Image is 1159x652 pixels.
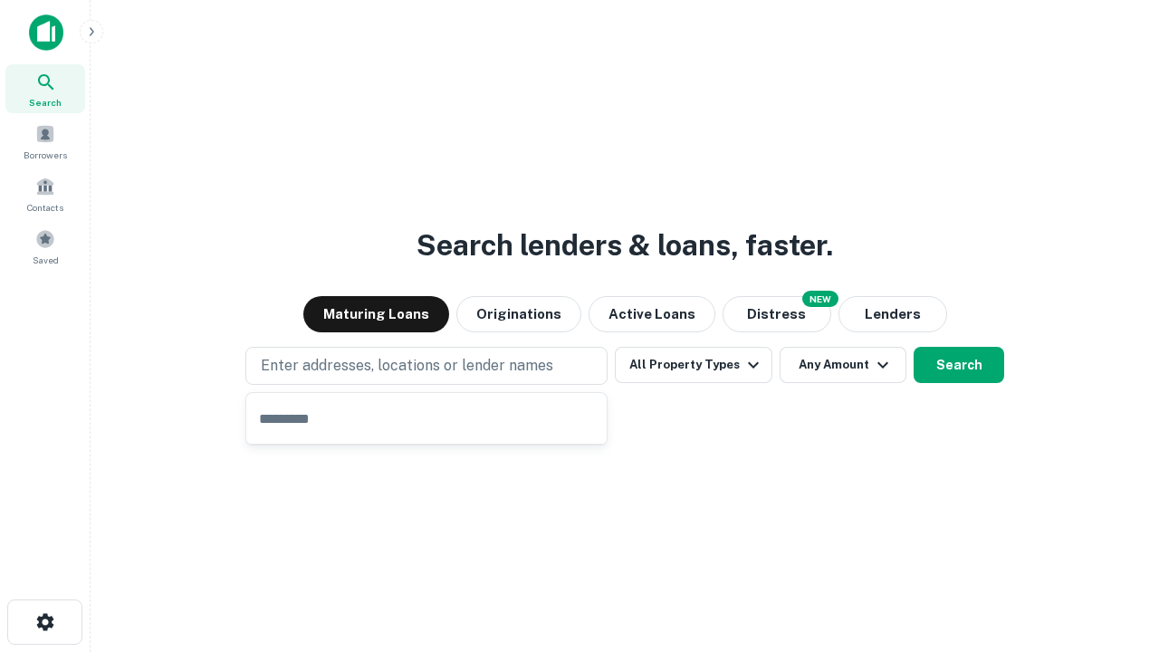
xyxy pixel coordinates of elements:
span: Borrowers [24,148,67,162]
a: Search [5,64,85,113]
iframe: Chat Widget [1068,507,1159,594]
div: NEW [802,291,838,307]
a: Contacts [5,169,85,218]
button: Originations [456,296,581,332]
img: capitalize-icon.png [29,14,63,51]
p: Enter addresses, locations or lender names [261,355,553,377]
button: Maturing Loans [303,296,449,332]
span: Saved [33,253,59,267]
span: Search [29,95,62,110]
button: Lenders [838,296,947,332]
button: Active Loans [589,296,715,332]
button: All Property Types [615,347,772,383]
a: Borrowers [5,117,85,166]
a: Saved [5,222,85,271]
button: Search distressed loans with lien and other non-mortgage details. [723,296,831,332]
button: Search [914,347,1004,383]
span: Contacts [27,200,63,215]
button: Enter addresses, locations or lender names [245,347,608,385]
h3: Search lenders & loans, faster. [417,224,833,267]
button: Any Amount [780,347,906,383]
